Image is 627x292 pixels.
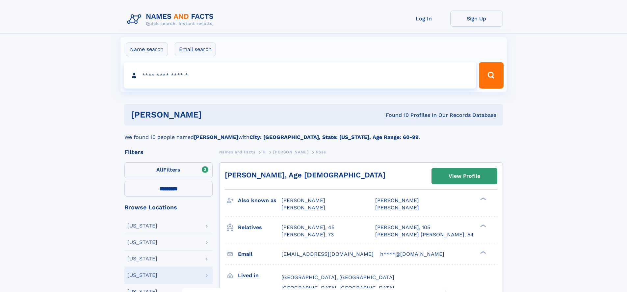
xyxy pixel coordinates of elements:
a: [PERSON_NAME], Age [DEMOGRAPHIC_DATA] [225,171,385,179]
img: Logo Names and Facts [124,11,219,28]
div: Filters [124,149,213,155]
h3: Also known as [238,195,281,206]
div: [US_STATE] [127,223,157,228]
a: Sign Up [450,11,503,27]
span: [PERSON_NAME] [281,197,325,203]
div: [US_STATE] [127,273,157,278]
div: [US_STATE] [127,256,157,261]
a: [PERSON_NAME] [273,148,308,156]
a: [PERSON_NAME] [PERSON_NAME], 54 [375,231,474,238]
a: [PERSON_NAME], 45 [281,224,334,231]
h3: Email [238,249,281,260]
a: H [263,148,266,156]
h1: [PERSON_NAME] [131,111,294,119]
a: [PERSON_NAME], 105 [375,224,430,231]
span: [GEOGRAPHIC_DATA], [GEOGRAPHIC_DATA] [281,274,394,280]
a: View Profile [432,168,497,184]
span: [GEOGRAPHIC_DATA], [GEOGRAPHIC_DATA] [281,285,394,291]
span: [PERSON_NAME] [281,204,325,211]
div: View Profile [449,169,480,184]
span: [PERSON_NAME] [273,150,308,154]
label: Email search [175,42,216,56]
span: [EMAIL_ADDRESS][DOMAIN_NAME] [281,251,374,257]
button: Search Button [479,62,503,89]
span: H [263,150,266,154]
span: All [156,167,163,173]
span: Rose [316,150,326,154]
div: ❯ [479,224,486,228]
input: search input [124,62,476,89]
div: [US_STATE] [127,240,157,245]
a: [PERSON_NAME], 73 [281,231,334,238]
div: ❯ [479,250,486,254]
div: Browse Locations [124,204,213,210]
h3: Relatives [238,222,281,233]
div: ❯ [479,197,486,201]
b: [PERSON_NAME] [194,134,238,140]
span: [PERSON_NAME] [375,204,419,211]
span: [PERSON_NAME] [375,197,419,203]
a: Names and Facts [219,148,255,156]
div: We found 10 people named with . [124,125,503,141]
h3: Lived in [238,270,281,281]
a: Log In [398,11,450,27]
b: City: [GEOGRAPHIC_DATA], State: [US_STATE], Age Range: 60-99 [249,134,419,140]
label: Name search [126,42,168,56]
div: Found 10 Profiles In Our Records Database [294,112,496,119]
label: Filters [124,162,213,178]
